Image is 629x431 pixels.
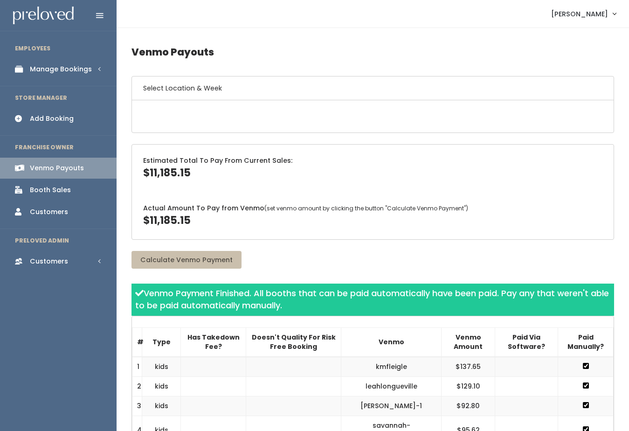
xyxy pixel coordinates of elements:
div: Customers [30,207,68,217]
div: Add Booking [30,114,74,124]
a: [PERSON_NAME] [542,4,625,24]
td: 3 [132,396,142,416]
td: kids [142,376,181,396]
td: kmfleigle [341,357,442,377]
td: $92.80 [442,396,495,416]
th: Has Takedown Fee? [181,327,246,357]
th: Venmo Amount [442,327,495,357]
div: Estimated Total To Pay From Current Sales: [132,145,614,192]
div: Actual Amount To Pay from Venmo [132,192,614,239]
h6: Select Location & Week [132,76,614,100]
th: # [132,327,142,357]
div: Manage Bookings [30,64,92,74]
td: 2 [132,376,142,396]
span: [PERSON_NAME] [551,9,608,19]
th: Paid Via Software? [495,327,558,357]
th: Doesn't Quality For Risk Free Booking [246,327,341,357]
span: $11,185.15 [143,213,191,228]
td: kids [142,357,181,377]
div: Venmo Payment Finished. All booths that can be paid automatically have been paid. Pay any that we... [131,284,614,316]
th: Type [142,327,181,357]
div: Customers [30,257,68,266]
td: leahlongueville [341,376,442,396]
h4: Venmo Payouts [131,39,614,65]
td: 1 [132,357,142,377]
td: [PERSON_NAME]-1 [341,396,442,416]
button: Calculate Venmo Payment [131,251,242,269]
span: (set venmo amount by clicking the button "Calculate Venmo Payment") [264,204,468,212]
td: $137.65 [442,357,495,377]
div: Booth Sales [30,185,71,195]
td: kids [142,396,181,416]
td: $129.10 [442,376,495,396]
th: Paid Manually? [558,327,614,357]
th: Venmo [341,327,442,357]
span: $11,185.15 [143,166,191,180]
div: Venmo Payouts [30,163,84,173]
img: preloved logo [13,7,74,25]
